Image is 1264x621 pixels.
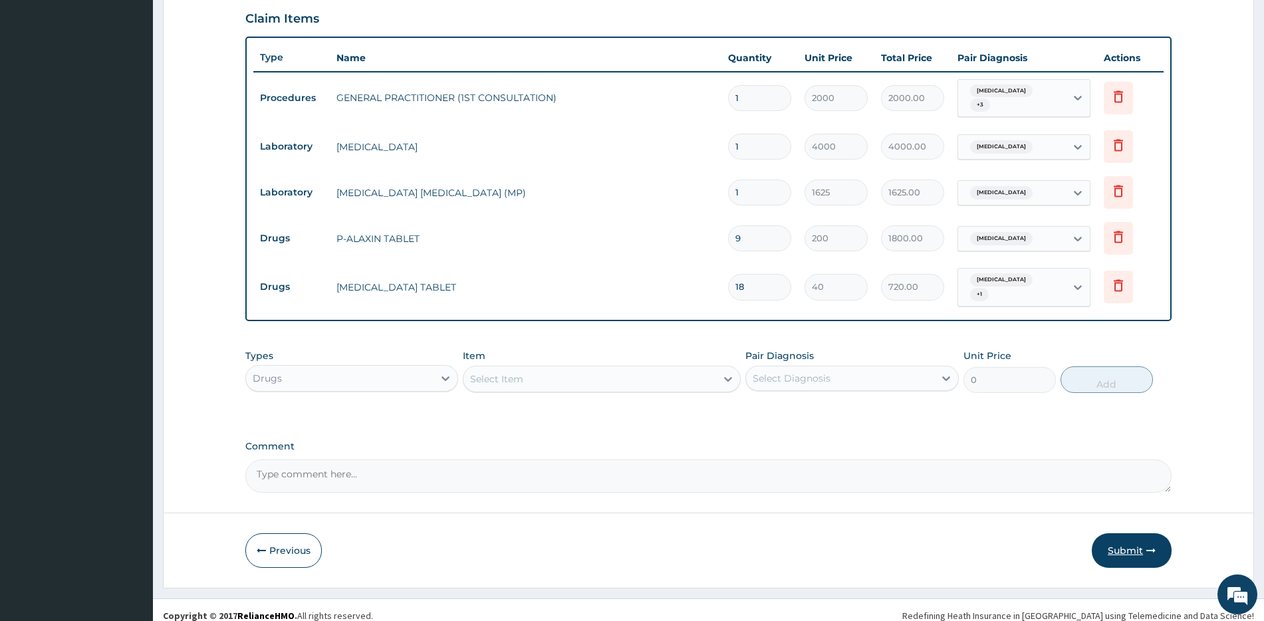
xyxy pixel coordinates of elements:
[798,45,874,71] th: Unit Price
[753,372,830,385] div: Select Diagnosis
[470,372,523,386] div: Select Item
[330,180,721,206] td: [MEDICAL_DATA] [MEDICAL_DATA] (MP)
[245,441,1172,452] label: Comment
[253,86,330,110] td: Procedures
[253,275,330,299] td: Drugs
[951,45,1097,71] th: Pair Diagnosis
[69,74,223,92] div: Chat with us now
[253,226,330,251] td: Drugs
[245,533,322,568] button: Previous
[745,349,814,362] label: Pair Diagnosis
[970,140,1033,154] span: [MEDICAL_DATA]
[253,45,330,70] th: Type
[1092,533,1172,568] button: Submit
[245,12,319,27] h3: Claim Items
[970,98,990,112] span: + 3
[970,232,1033,245] span: [MEDICAL_DATA]
[1061,366,1153,393] button: Add
[970,288,989,301] span: + 1
[874,45,951,71] th: Total Price
[330,84,721,111] td: GENERAL PRACTITIONER (1ST CONSULTATION)
[721,45,798,71] th: Quantity
[7,363,253,410] textarea: Type your message and hit 'Enter'
[25,66,54,100] img: d_794563401_company_1708531726252_794563401
[253,134,330,159] td: Laboratory
[970,273,1033,287] span: [MEDICAL_DATA]
[330,274,721,301] td: [MEDICAL_DATA] TABLET
[330,134,721,160] td: [MEDICAL_DATA]
[218,7,250,39] div: Minimize live chat window
[253,372,282,385] div: Drugs
[970,84,1033,98] span: [MEDICAL_DATA]
[245,350,273,362] label: Types
[1097,45,1164,71] th: Actions
[463,349,485,362] label: Item
[963,349,1011,362] label: Unit Price
[330,45,721,71] th: Name
[330,225,721,252] td: P-ALAXIN TABLET
[970,186,1033,199] span: [MEDICAL_DATA]
[253,180,330,205] td: Laboratory
[77,168,184,302] span: We're online!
